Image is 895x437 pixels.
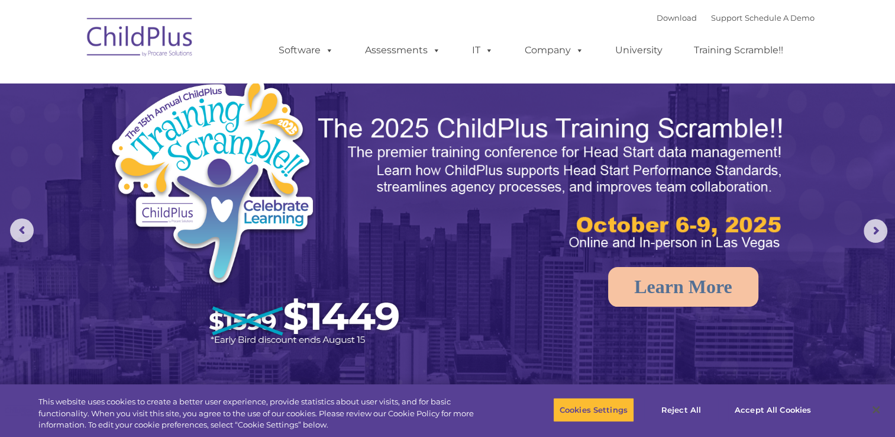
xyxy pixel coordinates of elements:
[513,38,596,62] a: Company
[728,397,818,422] button: Accept All Cookies
[608,267,758,307] a: Learn More
[553,397,634,422] button: Cookies Settings
[353,38,453,62] a: Assessments
[460,38,505,62] a: IT
[267,38,345,62] a: Software
[657,13,697,23] a: Download
[81,9,199,69] img: ChildPlus by Procare Solutions
[38,396,492,431] div: This website uses cookies to create a better user experience, provide statistics about user visit...
[603,38,674,62] a: University
[164,78,201,87] span: Last name
[644,397,718,422] button: Reject All
[745,13,815,23] a: Schedule A Demo
[164,127,215,136] span: Phone number
[657,13,815,23] font: |
[682,38,795,62] a: Training Scramble!!
[711,13,742,23] a: Support
[863,397,889,423] button: Close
